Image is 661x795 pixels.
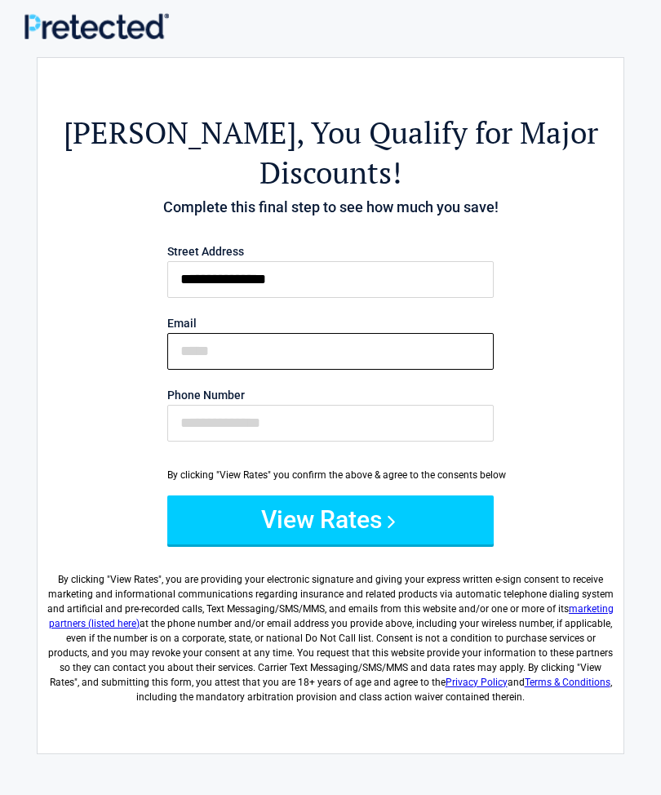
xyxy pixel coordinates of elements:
[46,113,615,193] h2: , You Qualify for Major Discounts!
[167,389,494,401] label: Phone Number
[167,246,494,257] label: Street Address
[46,197,615,218] h4: Complete this final step to see how much you save!
[110,574,158,585] span: View Rates
[64,113,296,153] span: [PERSON_NAME]
[167,495,494,544] button: View Rates
[446,677,508,688] a: Privacy Policy
[167,468,494,482] div: By clicking "View Rates" you confirm the above & agree to the consents below
[167,318,494,329] label: Email
[46,559,615,704] label: By clicking " ", you are providing your electronic signature and giving your express written e-si...
[525,677,610,688] a: Terms & Conditions
[49,603,614,629] a: marketing partners (listed here)
[24,13,169,39] img: Main Logo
